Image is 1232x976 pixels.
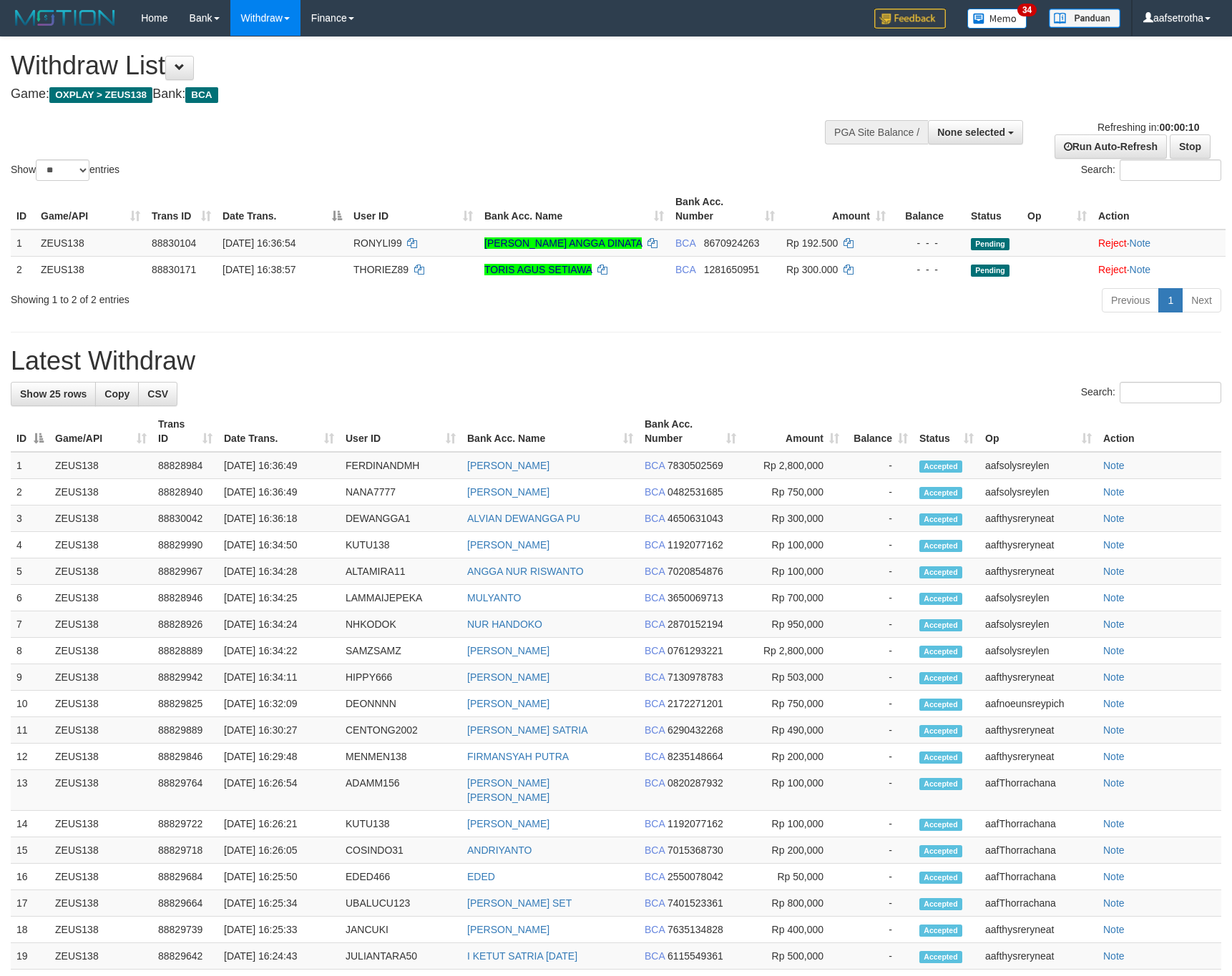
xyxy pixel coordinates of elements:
[742,664,845,691] td: Rp 503,000
[479,189,670,230] th: Bank Acc. Name: activate to sort column ascending
[35,256,146,282] td: ZEUS138
[645,460,665,471] span: BCA
[36,159,89,181] select: Showentries
[340,864,461,890] td: EDED466
[668,724,723,736] span: Copy 6290432268 to clipboard
[11,717,49,744] td: 11
[49,558,152,585] td: ZEUS138
[928,120,1023,144] button: None selected
[1159,122,1199,133] strong: 00:00:10
[49,864,152,890] td: ZEUS138
[845,744,914,770] td: -
[467,513,580,524] a: ALVIAN DEWANGGA PU
[467,818,549,829] a: [PERSON_NAME]
[1103,566,1125,577] a: Note
[11,479,49,506] td: 2
[11,744,49,770] td: 12
[742,558,845,585] td: Rp 100,000
[218,664,340,691] td: [DATE] 16:34:11
[467,645,549,656] a: [PERSON_NAME]
[217,189,348,230] th: Date Trans.: activate to sort column descending
[1103,486,1125,498] a: Note
[467,566,584,577] a: ANGGA NUR RISWANTO
[645,618,665,630] span: BCA
[1103,871,1125,882] a: Note
[20,388,87,400] span: Show 25 rows
[979,837,1097,864] td: aafThorrachana
[218,411,340,452] th: Date Trans.: activate to sort column ascending
[467,844,532,856] a: ANDRIYANTO
[919,699,962,711] span: Accepted
[919,672,962,684] span: Accepted
[152,664,218,691] td: 88829942
[152,864,218,890] td: 88829684
[919,778,962,790] span: Accepted
[11,611,49,638] td: 7
[742,638,845,664] td: Rp 2,800,000
[845,585,914,611] td: -
[49,585,152,611] td: ZEUS138
[675,237,695,249] span: BCA
[979,811,1097,837] td: aafThorrachana
[919,487,962,499] span: Accepted
[1103,513,1125,524] a: Note
[1130,237,1151,249] a: Note
[742,770,845,811] td: Rp 100,000
[781,189,891,230] th: Amount: activate to sort column ascending
[35,189,146,230] th: Game/API: activate to sort column ascending
[979,506,1097,532] td: aafthysreryneat
[218,611,340,638] td: [DATE] 16:34:24
[35,230,146,257] td: ZEUS138
[919,751,962,764] span: Accepted
[218,691,340,717] td: [DATE] 16:32:09
[1049,9,1120,28] img: panduan.png
[742,691,845,717] td: Rp 750,000
[825,120,928,144] div: PGA Site Balance /
[467,592,521,603] a: MULYANTO
[467,751,569,762] a: FIRMANSYAH PUTRA
[138,382,177,406] a: CSV
[1103,671,1125,683] a: Note
[845,638,914,664] td: -
[645,539,665,551] span: BCA
[340,837,461,864] td: COSINDO31
[340,664,461,691] td: HIPPY666
[786,237,838,249] span: Rp 192.500
[152,691,218,717] td: 88829825
[11,189,35,230] th: ID
[11,558,49,585] td: 5
[340,532,461,558] td: KUTU138
[668,645,723,656] span: Copy 0761293221 to clipboard
[675,264,695,275] span: BCA
[185,87,217,103] span: BCA
[11,864,49,890] td: 16
[223,237,295,249] span: [DATE] 16:36:54
[11,506,49,532] td: 3
[340,479,461,506] td: NANA7777
[218,837,340,864] td: [DATE] 16:26:05
[1170,134,1211,159] a: Stop
[104,388,129,400] span: Copy
[1103,844,1125,856] a: Note
[218,532,340,558] td: [DATE] 16:34:50
[461,411,639,452] th: Bank Acc. Name: activate to sort column ascending
[919,725,962,737] span: Accepted
[971,265,1009,277] span: Pending
[645,724,665,736] span: BCA
[845,479,914,506] td: -
[223,264,295,275] span: [DATE] 16:38:57
[152,264,196,275] span: 88830171
[979,558,1097,585] td: aafthysreryneat
[1103,950,1125,962] a: Note
[897,262,959,277] div: - - -
[152,744,218,770] td: 88829846
[897,236,959,250] div: - - -
[645,513,665,524] span: BCA
[919,460,962,473] span: Accepted
[49,811,152,837] td: ZEUS138
[152,237,196,249] span: 88830104
[1103,592,1125,603] a: Note
[353,237,402,249] span: RONYLI99
[340,638,461,664] td: SAMZSAMZ
[845,864,914,890] td: -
